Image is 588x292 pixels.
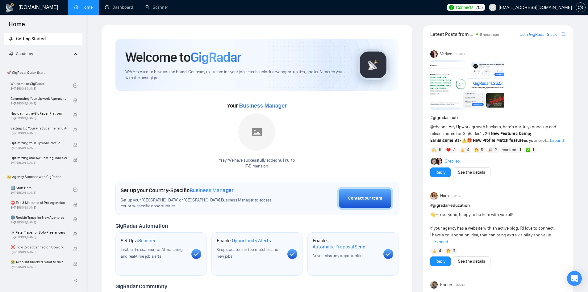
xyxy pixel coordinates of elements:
[453,167,490,177] button: See the details
[431,158,437,165] img: Alex B
[481,147,483,153] span: 9
[9,36,13,41] span: rocket
[74,5,93,10] a: homeHome
[453,256,490,266] button: See the details
[480,32,499,37] span: 5 hours ago
[10,265,67,269] span: By [PERSON_NAME]
[10,161,67,165] span: By [PERSON_NAME]
[456,4,474,11] span: Connects:
[576,5,585,10] span: setting
[495,147,498,153] span: 2
[4,33,82,45] li: Getting Started
[430,50,438,58] img: Vadym
[567,271,582,286] div: Open Intercom Messenger
[121,187,234,194] h1: Set up your Country-Specific
[73,262,77,266] span: lock
[145,5,168,10] a: searchScanner
[73,232,77,236] span: lock
[105,5,133,10] a: dashboardDashboard
[10,140,67,146] span: Optimizing Your Upwork Profile
[457,51,465,57] span: [DATE]
[562,32,565,36] span: export
[115,222,168,229] span: GigRadar Automation
[432,249,436,253] img: 👍
[467,147,469,153] span: 4
[10,259,67,265] span: 😭 Account blocked: what to do?
[125,69,348,81] span: We're excited to have you on board. Get ready to streamline your job search, unlock new opportuni...
[115,283,167,290] span: GigRadar Community
[10,244,67,250] span: ❌ How to get banned on Upwork
[313,238,378,250] h1: Enable
[10,221,67,224] span: By [PERSON_NAME]
[313,244,365,250] span: Automatic Proposal Send
[449,5,454,10] img: upwork-logo.png
[490,5,495,10] span: user
[73,143,77,147] span: lock
[10,200,67,206] span: ⛔ Top 3 Mistakes of Pro Agencies
[432,148,436,152] img: 🙌
[219,163,295,169] p: IT-Dimension .
[10,250,67,254] span: By [PERSON_NAME]
[239,103,286,109] span: Business Manager
[238,113,275,150] img: placeholder.png
[73,158,77,162] span: lock
[10,146,67,150] span: By [PERSON_NAME]
[461,138,467,143] span: ⚠️
[430,256,451,266] button: Reply
[9,51,13,56] span: fund-projection-screen
[502,146,517,153] span: :excited:
[439,147,441,153] span: 6
[121,197,284,209] span: Set up your [GEOGRAPHIC_DATA] or [GEOGRAPHIC_DATA] Business Manager to access country-specific op...
[430,192,438,200] img: Nara
[10,214,67,221] span: 🌚 Rookie Traps for New Agencies
[474,148,479,152] img: 🔥
[5,3,15,13] img: logo
[219,158,295,169] div: Yaay! We have successfully added null null to
[430,202,565,209] h1: # gigradar-education
[10,206,67,209] span: By [PERSON_NAME]
[10,235,67,239] span: By [PERSON_NAME]
[430,212,555,244] span: Hi everyone, happy to be here with you all! If your agency has a website with an active blog, I’d...
[217,238,271,244] h1: Enable
[217,247,278,259] span: Keep updated on top matches and new jobs.
[460,148,465,152] img: 👍
[440,281,452,288] span: Korlan
[121,247,183,259] span: Enable the scanner for AI matching and real-time job alerts.
[10,125,67,131] span: Setting Up Your First Scanner and Auto-Bidder
[562,31,565,37] a: export
[473,138,525,143] strong: New Profile Match feature:
[440,51,452,57] span: Vadym
[480,131,490,136] code: 1.26
[10,110,67,116] span: Navigating the GigRadar Platform
[519,147,521,153] span: 1
[430,60,504,110] img: F09AC4U7ATU-image.png
[10,95,67,102] span: Connecting Your Upwork Agency to GigRadar
[456,282,465,288] span: [DATE]
[10,79,73,92] a: Welcome to GigRadarBy[PERSON_NAME]
[10,229,67,235] span: ☠️ Fatal Traps for Solo Freelancers
[73,202,77,207] span: lock
[9,51,33,56] span: Academy
[73,98,77,103] span: lock
[430,167,451,177] button: Reply
[10,155,67,161] span: Optimizing and A/B Testing Your Scanner for Better Results
[10,183,73,197] a: 1️⃣ Start HereBy[PERSON_NAME]
[4,171,82,183] span: 👑 Agency Success with GigRadar
[73,188,77,192] span: check-circle
[576,2,586,12] button: setting
[430,281,438,289] img: Korlan
[430,124,556,143] span: Hey Upwork growth hackers, here's our July round-up and release notes for GigRadar • is your prof...
[436,169,445,176] a: Reply
[337,187,393,210] button: Contact our team
[430,114,565,121] h1: # gigradar-hub
[476,4,482,11] span: 705
[358,49,389,80] img: gigradar-logo.png
[16,36,46,41] span: Getting Started
[430,30,474,38] span: Latest Posts from the GigRadar Community
[73,247,77,251] span: lock
[439,248,441,254] span: 4
[313,253,365,258] span: Never miss any opportunities.
[434,239,448,244] span: Expand
[453,248,455,254] span: 3
[190,49,241,66] span: GigRadar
